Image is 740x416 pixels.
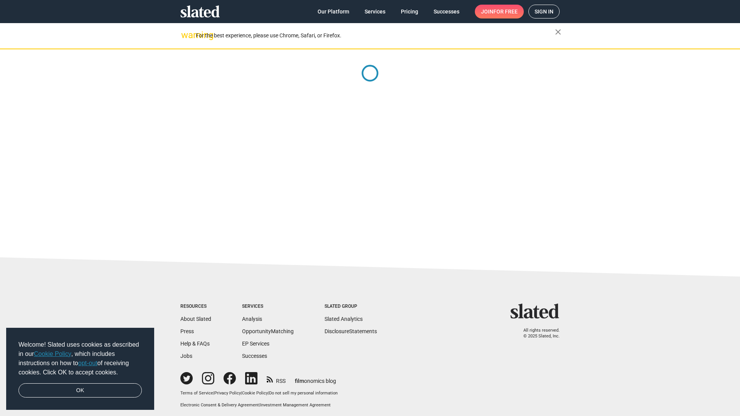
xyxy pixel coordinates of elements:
[528,5,560,18] a: Sign in
[325,316,363,322] a: Slated Analytics
[535,5,553,18] span: Sign in
[213,391,214,396] span: |
[260,403,331,408] a: Investment Management Agreement
[358,5,392,18] a: Services
[268,391,269,396] span: |
[401,5,418,18] span: Pricing
[259,403,260,408] span: |
[434,5,459,18] span: Successes
[180,353,192,359] a: Jobs
[180,341,210,347] a: Help & FAQs
[515,328,560,339] p: All rights reserved. © 2025 Slated, Inc.
[214,391,241,396] a: Privacy Policy
[475,5,524,18] a: Joinfor free
[365,5,385,18] span: Services
[242,328,294,334] a: OpportunityMatching
[427,5,466,18] a: Successes
[295,378,304,384] span: film
[6,328,154,410] div: cookieconsent
[78,360,98,366] a: opt-out
[242,341,269,347] a: EP Services
[196,30,555,41] div: For the best experience, please use Chrome, Safari, or Firefox.
[181,30,190,40] mat-icon: warning
[242,353,267,359] a: Successes
[295,371,336,385] a: filmonomics blog
[493,5,518,18] span: for free
[180,316,211,322] a: About Slated
[553,27,563,37] mat-icon: close
[18,340,142,377] span: Welcome! Slated uses cookies as described in our , which includes instructions on how to of recei...
[180,328,194,334] a: Press
[34,351,71,357] a: Cookie Policy
[267,373,286,385] a: RSS
[180,391,213,396] a: Terms of Service
[241,391,242,396] span: |
[242,304,294,310] div: Services
[242,391,268,396] a: Cookie Policy
[180,304,211,310] div: Resources
[481,5,518,18] span: Join
[325,328,377,334] a: DisclosureStatements
[269,391,338,396] button: Do not sell my personal information
[311,5,355,18] a: Our Platform
[242,316,262,322] a: Analysis
[180,403,259,408] a: Electronic Consent & Delivery Agreement
[395,5,424,18] a: Pricing
[18,383,142,398] a: dismiss cookie message
[325,304,377,310] div: Slated Group
[318,5,349,18] span: Our Platform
